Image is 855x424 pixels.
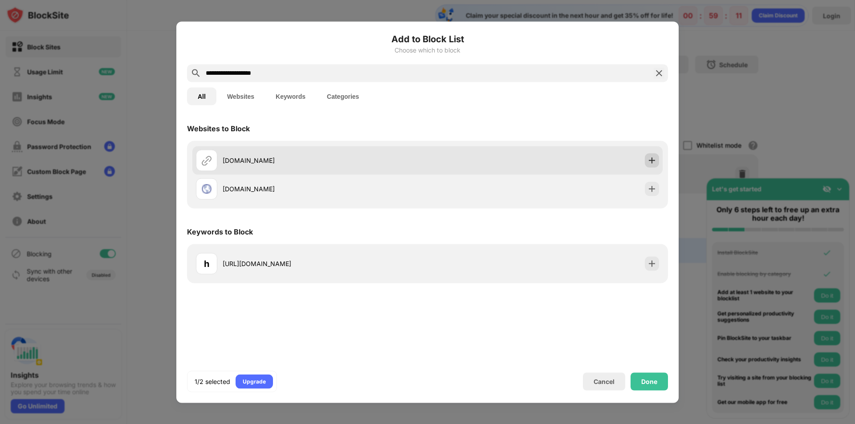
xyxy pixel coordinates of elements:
[187,124,250,133] div: Websites to Block
[243,377,266,386] div: Upgrade
[223,156,427,165] div: [DOMAIN_NAME]
[187,227,253,236] div: Keywords to Block
[187,32,668,45] h6: Add to Block List
[641,378,657,385] div: Done
[187,46,668,53] div: Choose which to block
[223,259,427,268] div: [URL][DOMAIN_NAME]
[223,184,427,194] div: [DOMAIN_NAME]
[201,183,212,194] img: favicons
[191,68,201,78] img: search.svg
[216,87,265,105] button: Websites
[201,155,212,166] img: url.svg
[195,377,230,386] div: 1/2 selected
[594,378,615,385] div: Cancel
[316,87,370,105] button: Categories
[654,68,664,78] img: search-close
[187,87,216,105] button: All
[265,87,316,105] button: Keywords
[204,257,209,270] div: h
